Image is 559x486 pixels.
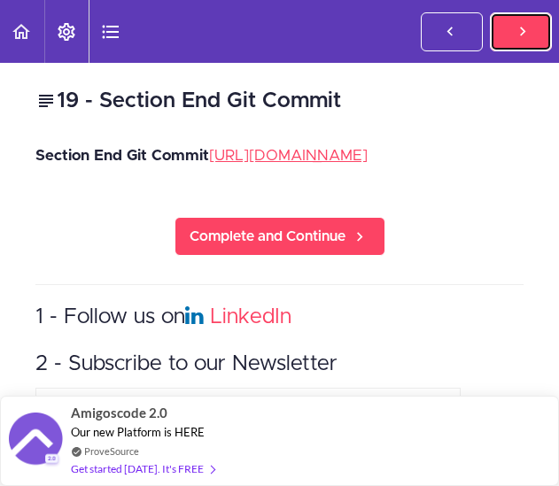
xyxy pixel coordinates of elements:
svg: Settings Menu [56,21,77,42]
a: ProveSource [84,444,139,459]
h3: 2 - Subscribe to our Newsletter [35,350,524,379]
h3: 1 - Follow us on [35,303,524,332]
div: Get started [DATE]. It's FREE [71,459,214,479]
a: [URL][DOMAIN_NAME] [209,148,368,163]
span: Amigoscode 2.0 [71,403,167,423]
span: Our new Platform is HERE [71,425,205,439]
svg: Course Sidebar [100,21,121,42]
img: provesource social proof notification image [9,413,62,470]
strong: Section End Git Commit [35,148,209,163]
a: LinkedIn [210,306,291,328]
a: Complete and Continue [175,217,385,256]
span: Complete and Continue [190,226,345,247]
h2: 19 - Section End Git Commit [35,86,524,116]
svg: Back to course curriculum [11,21,32,42]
